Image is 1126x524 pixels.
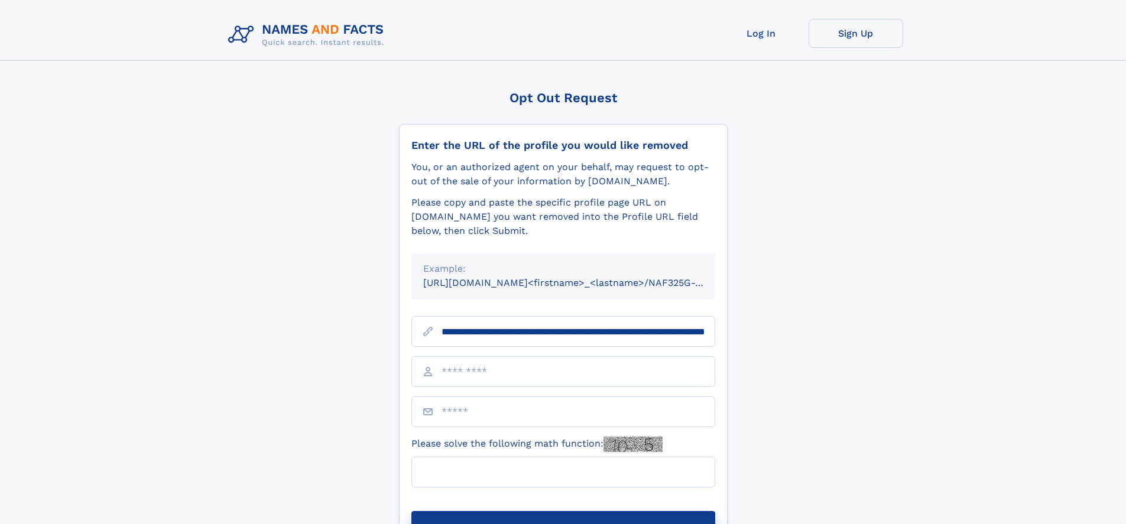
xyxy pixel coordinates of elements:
[423,277,738,288] small: [URL][DOMAIN_NAME]<firstname>_<lastname>/NAF325G-xxxxxxxx
[411,139,715,152] div: Enter the URL of the profile you would like removed
[411,437,663,452] label: Please solve the following math function:
[399,90,728,105] div: Opt Out Request
[809,19,903,48] a: Sign Up
[714,19,809,48] a: Log In
[223,19,394,51] img: Logo Names and Facts
[411,160,715,188] div: You, or an authorized agent on your behalf, may request to opt-out of the sale of your informatio...
[423,262,703,276] div: Example:
[411,196,715,238] div: Please copy and paste the specific profile page URL on [DOMAIN_NAME] you want removed into the Pr...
